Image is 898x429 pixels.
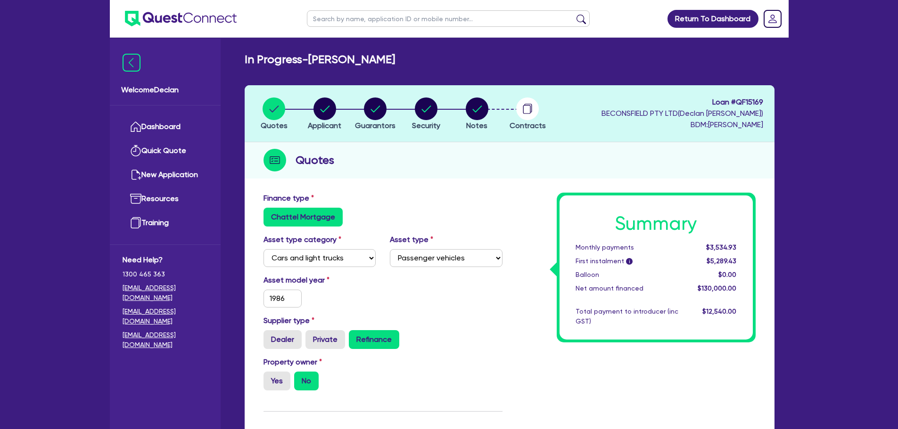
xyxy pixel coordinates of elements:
h2: In Progress - [PERSON_NAME] [245,53,395,66]
a: Resources [123,187,208,211]
label: Asset type [390,234,433,245]
img: quest-connect-logo-blue [125,11,237,26]
span: Guarantors [355,121,395,130]
h2: Quotes [296,152,334,169]
button: Contracts [509,97,546,132]
input: Search by name, application ID or mobile number... [307,10,590,27]
span: $12,540.00 [702,308,736,315]
img: quick-quote [130,145,141,156]
a: Return To Dashboard [667,10,758,28]
label: Property owner [264,356,322,368]
div: Balloon [568,270,685,280]
button: Applicant [307,97,342,132]
a: Dropdown toggle [760,7,785,31]
span: Loan # QF15169 [601,97,763,108]
label: No [294,372,319,390]
label: Supplier type [264,315,314,326]
label: Private [305,330,345,349]
span: $0.00 [718,271,736,278]
a: [EMAIL_ADDRESS][DOMAIN_NAME] [123,330,208,350]
span: Welcome Declan [121,84,209,96]
label: Chattel Mortgage [264,208,343,227]
span: Applicant [308,121,341,130]
span: Contracts [510,121,546,130]
h1: Summary [576,212,737,235]
span: $130,000.00 [698,284,736,292]
img: icon-menu-close [123,54,140,72]
div: Net amount financed [568,283,685,293]
label: Dealer [264,330,302,349]
label: Refinance [349,330,399,349]
button: Security [412,97,441,132]
span: Notes [466,121,487,130]
span: $5,289.43 [707,257,736,265]
span: $3,534.93 [706,243,736,251]
span: Security [412,121,440,130]
button: Quotes [260,97,288,132]
label: Finance type [264,193,314,204]
label: Yes [264,372,290,390]
div: First instalment [568,256,685,266]
a: [EMAIL_ADDRESS][DOMAIN_NAME] [123,283,208,303]
button: Notes [465,97,489,132]
button: Guarantors [354,97,396,132]
span: i [626,258,633,265]
img: resources [130,193,141,204]
a: Training [123,211,208,235]
div: Monthly payments [568,243,685,252]
span: 1300 465 363 [123,269,208,279]
span: BDM: [PERSON_NAME] [601,119,763,130]
a: Dashboard [123,115,208,139]
img: step-icon [264,149,286,171]
div: Total payment to introducer (inc GST) [568,307,685,326]
a: New Application [123,163,208,187]
a: [EMAIL_ADDRESS][DOMAIN_NAME] [123,307,208,326]
img: new-application [130,169,141,180]
img: training [130,217,141,228]
span: Quotes [261,121,288,130]
span: Need Help? [123,254,208,266]
span: BECONSFIELD PTY LTD ( Declan [PERSON_NAME] ) [601,109,763,118]
label: Asset type category [264,234,341,245]
a: Quick Quote [123,139,208,163]
label: Asset model year [256,275,383,286]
